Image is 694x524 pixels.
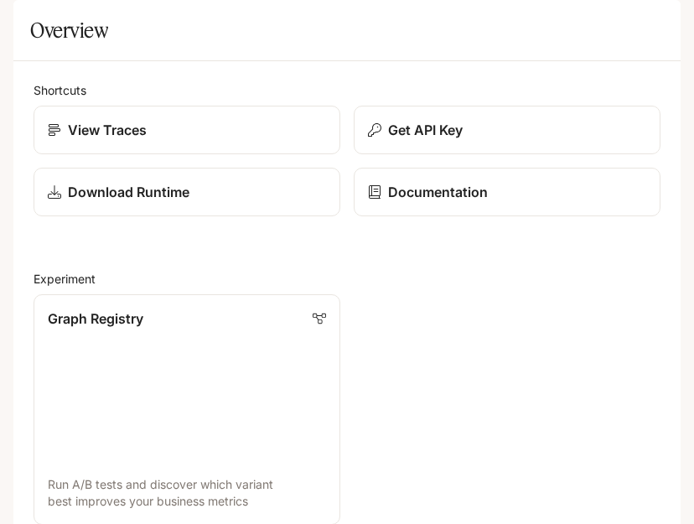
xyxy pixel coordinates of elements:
a: Documentation [354,168,660,216]
p: Get API Key [388,120,463,140]
p: Download Runtime [68,182,189,202]
h2: Shortcuts [34,81,660,99]
a: View Traces [34,106,340,154]
h1: Overview [30,13,108,47]
p: Documentation [388,182,488,202]
a: Download Runtime [34,168,340,216]
p: View Traces [68,120,147,140]
p: Graph Registry [48,309,143,329]
button: Get API Key [354,106,660,154]
h2: Experiment [34,270,660,288]
p: Run A/B tests and discover which variant best improves your business metrics [48,476,326,510]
